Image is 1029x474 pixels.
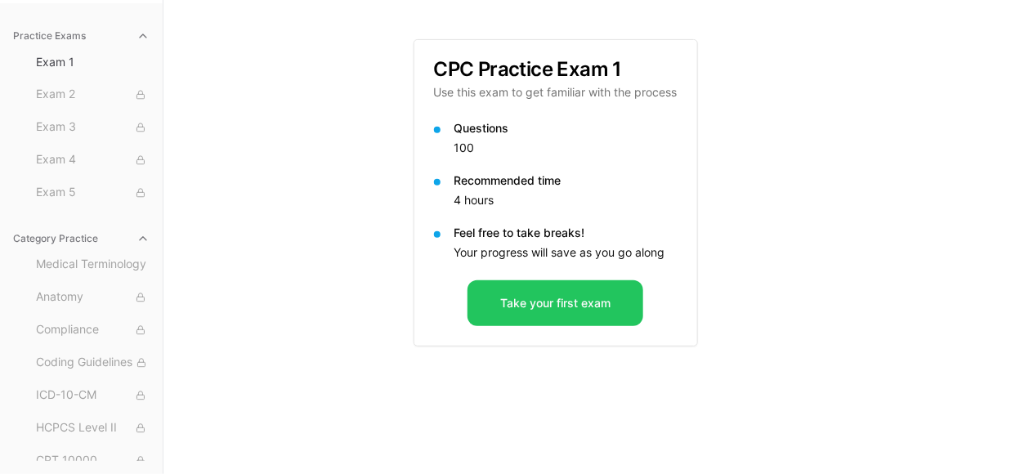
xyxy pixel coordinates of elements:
[36,54,150,70] span: Exam 1
[454,172,678,189] p: Recommended time
[454,244,678,261] p: Your progress will save as you go along
[29,114,156,141] button: Exam 3
[36,86,150,104] span: Exam 2
[29,82,156,108] button: Exam 2
[36,419,150,437] span: HCPCS Level II
[29,415,156,441] button: HCPCS Level II
[29,350,156,376] button: Coding Guidelines
[36,354,150,372] span: Coding Guidelines
[468,280,643,326] button: Take your first exam
[29,147,156,173] button: Exam 4
[36,184,150,202] span: Exam 5
[36,321,150,339] span: Compliance
[29,382,156,409] button: ICD-10-CM
[36,256,150,274] span: Medical Terminology
[36,118,150,136] span: Exam 3
[29,284,156,311] button: Anatomy
[29,49,156,75] button: Exam 1
[454,120,678,136] p: Questions
[29,317,156,343] button: Compliance
[454,140,678,156] p: 100
[7,23,156,49] button: Practice Exams
[36,151,150,169] span: Exam 4
[434,84,678,101] p: Use this exam to get familiar with the process
[434,60,678,79] h3: CPC Practice Exam 1
[29,252,156,278] button: Medical Terminology
[454,192,678,208] p: 4 hours
[7,226,156,252] button: Category Practice
[36,387,150,405] span: ICD-10-CM
[36,452,150,470] span: CPT 10000
[454,225,678,241] p: Feel free to take breaks!
[29,448,156,474] button: CPT 10000
[36,288,150,306] span: Anatomy
[29,180,156,206] button: Exam 5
